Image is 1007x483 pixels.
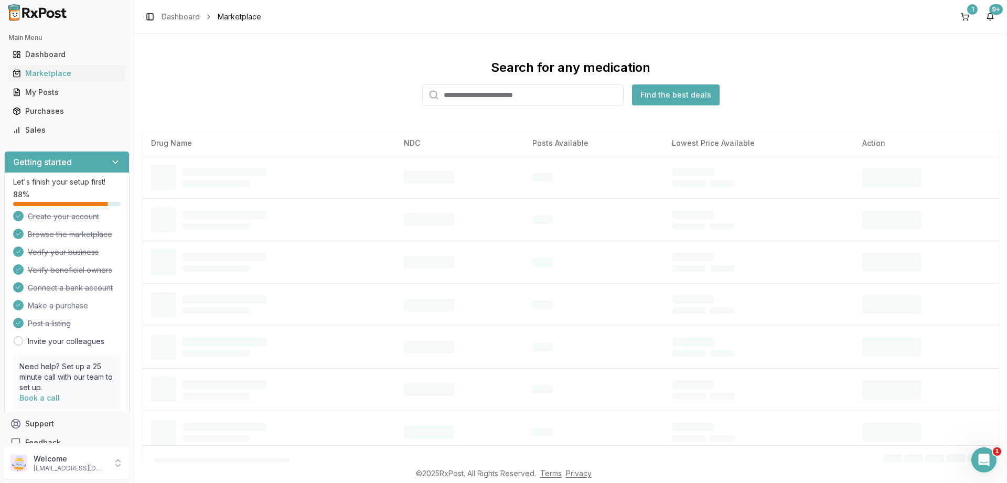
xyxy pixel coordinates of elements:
[13,189,29,200] span: 88 %
[4,46,130,63] button: Dashboard
[28,336,104,347] a: Invite your colleagues
[218,12,261,22] span: Marketplace
[28,283,113,293] span: Connect a bank account
[10,455,27,471] img: User avatar
[34,454,106,464] p: Welcome
[4,84,130,101] button: My Posts
[19,393,60,402] a: Book a call
[524,131,663,156] th: Posts Available
[13,87,121,98] div: My Posts
[25,437,61,448] span: Feedback
[4,65,130,82] button: Marketplace
[8,83,125,102] a: My Posts
[8,121,125,139] a: Sales
[28,229,112,240] span: Browse the marketplace
[162,12,261,22] nav: breadcrumb
[4,433,130,452] button: Feedback
[8,64,125,83] a: Marketplace
[8,34,125,42] h2: Main Menu
[395,131,524,156] th: NDC
[28,300,88,311] span: Make a purchase
[13,49,121,60] div: Dashboard
[4,122,130,138] button: Sales
[566,469,592,478] a: Privacy
[162,12,200,22] a: Dashboard
[34,464,106,473] p: [EMAIL_ADDRESS][DOMAIN_NAME]
[4,4,71,21] img: RxPost Logo
[4,103,130,120] button: Purchases
[13,106,121,116] div: Purchases
[540,469,562,478] a: Terms
[143,131,395,156] th: Drug Name
[8,102,125,121] a: Purchases
[971,447,997,473] iframe: Intercom live chat
[854,131,999,156] th: Action
[8,45,125,64] a: Dashboard
[663,131,854,156] th: Lowest Price Available
[19,361,114,393] p: Need help? Set up a 25 minute call with our team to set up.
[13,68,121,79] div: Marketplace
[957,8,973,25] button: 1
[982,8,999,25] button: 9+
[491,59,650,76] div: Search for any medication
[632,84,720,105] button: Find the best deals
[967,4,978,15] div: 1
[28,211,99,222] span: Create your account
[28,265,112,275] span: Verify beneficial owners
[28,318,71,329] span: Post a listing
[993,447,1001,456] span: 1
[989,4,1003,15] div: 9+
[13,125,121,135] div: Sales
[4,414,130,433] button: Support
[13,156,72,168] h3: Getting started
[13,177,121,187] p: Let's finish your setup first!
[28,247,99,257] span: Verify your business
